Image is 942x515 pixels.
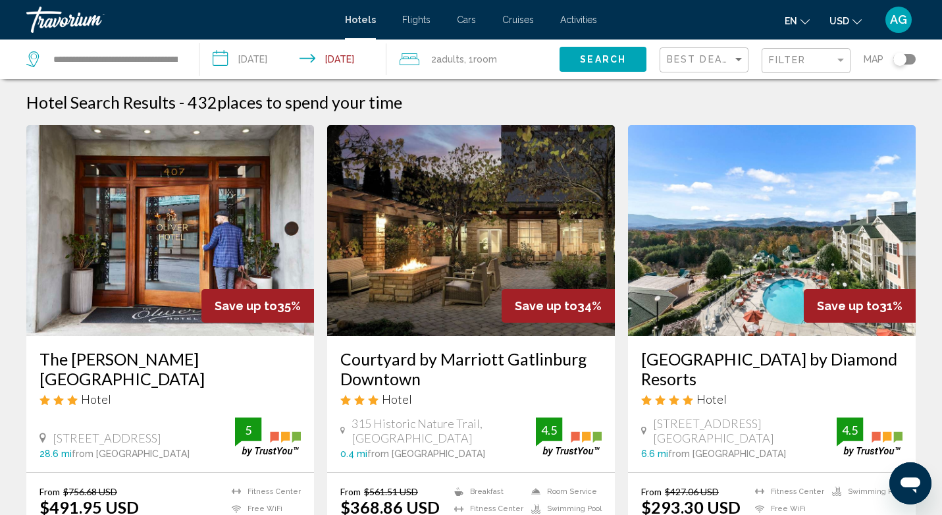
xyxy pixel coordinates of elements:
[436,54,464,65] span: Adults
[235,418,301,456] img: trustyou-badge.svg
[201,289,314,323] div: 35%
[748,486,825,497] li: Fitness Center
[402,14,431,25] a: Flights
[382,392,412,406] span: Hotel
[665,486,719,497] del: $427.06 USD
[502,289,615,323] div: 34%
[225,486,301,497] li: Fitness Center
[340,448,367,459] span: 0.4 mi
[515,299,577,313] span: Save up to
[340,392,602,406] div: 3 star Hotel
[560,14,597,25] a: Activities
[829,16,849,26] span: USD
[837,422,863,438] div: 4.5
[560,47,646,71] button: Search
[39,448,72,459] span: 28.6 mi
[225,504,301,515] li: Free WiFi
[502,14,534,25] a: Cruises
[748,504,825,515] li: Free WiFi
[628,125,916,336] img: Hotel image
[641,392,903,406] div: 4 star Hotel
[785,16,797,26] span: en
[235,422,261,438] div: 5
[864,50,883,68] span: Map
[53,431,161,445] span: [STREET_ADDRESS]
[696,392,727,406] span: Hotel
[448,486,525,497] li: Breakfast
[39,349,301,389] a: The [PERSON_NAME][GEOGRAPHIC_DATA]
[188,92,402,112] h2: 432
[367,448,485,459] span: from [GEOGRAPHIC_DATA]
[81,392,111,406] span: Hotel
[804,289,916,323] div: 31%
[525,504,602,515] li: Swimming Pool
[769,55,806,65] span: Filter
[386,40,560,79] button: Travelers: 2 adults, 0 children
[536,422,562,438] div: 4.5
[525,486,602,497] li: Room Service
[340,349,602,389] a: Courtyard by Marriott Gatlinburg Downtown
[39,486,60,497] span: From
[217,92,402,112] span: places to spend your time
[825,486,903,497] li: Swimming Pool
[39,392,301,406] div: 3 star Hotel
[352,416,536,445] span: 315 Historic Nature Trail, [GEOGRAPHIC_DATA]
[26,92,176,112] h1: Hotel Search Results
[536,418,602,456] img: trustyou-badge.svg
[837,418,903,456] img: trustyou-badge.svg
[785,11,810,30] button: Change language
[72,448,190,459] span: from [GEOGRAPHIC_DATA]
[829,11,862,30] button: Change currency
[580,55,626,65] span: Search
[889,462,931,504] iframe: Button to launch messaging window
[199,40,386,79] button: Check-in date: Aug 30, 2025 Check-out date: Sep 1, 2025
[817,299,879,313] span: Save up to
[457,14,476,25] a: Cars
[890,13,907,26] span: AG
[448,504,525,515] li: Fitness Center
[179,92,184,112] span: -
[641,486,662,497] span: From
[26,125,314,336] img: Hotel image
[431,50,464,68] span: 2
[667,54,736,65] span: Best Deals
[881,6,916,34] button: User Menu
[762,47,850,74] button: Filter
[464,50,497,68] span: , 1
[327,125,615,336] img: Hotel image
[667,55,745,66] mat-select: Sort by
[63,486,117,497] del: $756.68 USD
[364,486,418,497] del: $561.51 USD
[26,7,332,33] a: Travorium
[340,486,361,497] span: From
[215,299,277,313] span: Save up to
[883,53,916,65] button: Toggle map
[653,416,837,445] span: [STREET_ADDRESS][GEOGRAPHIC_DATA]
[668,448,786,459] span: from [GEOGRAPHIC_DATA]
[345,14,376,25] a: Hotels
[473,54,497,65] span: Room
[641,448,668,459] span: 6.6 mi
[641,349,903,389] a: [GEOGRAPHIC_DATA] by Diamond Resorts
